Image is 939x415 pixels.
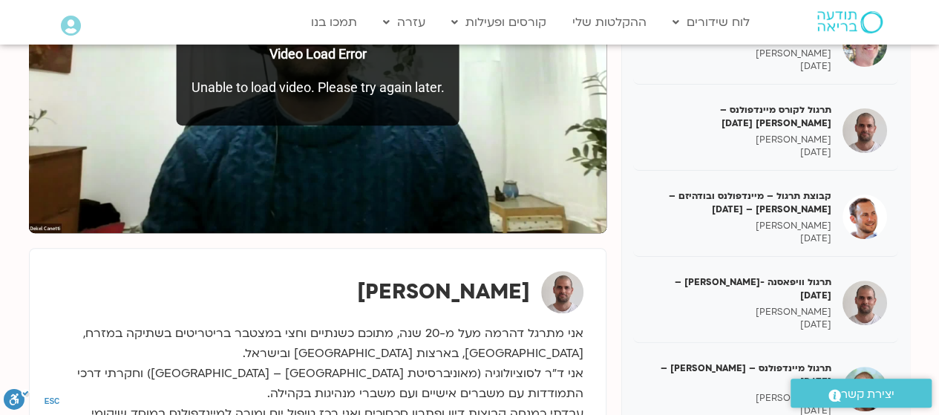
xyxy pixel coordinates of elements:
[843,367,887,411] img: תרגול מיינדפולנס – ניב אידלמן – 19/12/24
[357,278,530,306] strong: [PERSON_NAME]
[376,8,433,36] a: עזרה
[644,318,831,331] p: [DATE]
[541,271,583,313] img: דקל קנטי
[644,362,831,388] h5: תרגול מיינדפולנס – [PERSON_NAME] – [DATE]
[644,275,831,302] h5: תרגול וויפאסנה -[PERSON_NAME] – [DATE]
[644,306,831,318] p: [PERSON_NAME]
[644,48,831,60] p: [PERSON_NAME]
[841,385,894,405] span: יצירת קשר
[791,379,932,408] a: יצירת קשר
[444,8,554,36] a: קורסים ופעילות
[817,11,883,33] img: תודעה בריאה
[565,8,654,36] a: ההקלטות שלי
[644,189,831,216] h5: קבוצת תרגול – מיינדפולנס ובודהיזם – [PERSON_NAME] – [DATE]
[843,195,887,239] img: קבוצת תרגול – מיינדפולנס ובודהיזם – רון כהנא – 18/12/24
[644,146,831,159] p: [DATE]
[304,8,364,36] a: תמכו בנו
[644,220,831,232] p: [PERSON_NAME]
[644,392,831,405] p: [PERSON_NAME]
[644,103,831,130] h5: תרגול לקורס מיינדפולנס – [PERSON_NAME] [DATE]
[843,22,887,67] img: קבוצת תרגול לקורס מיינדפולנס – רון אלון – 18/12/24
[843,281,887,325] img: תרגול וויפאסנה -דקל קנטי – 19/12/24
[644,60,831,73] p: [DATE]
[843,108,887,153] img: תרגול לקורס מיינדפולנס – דקל קנטי 18/12/24
[644,232,831,245] p: [DATE]
[665,8,757,36] a: לוח שידורים
[644,134,831,146] p: [PERSON_NAME]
